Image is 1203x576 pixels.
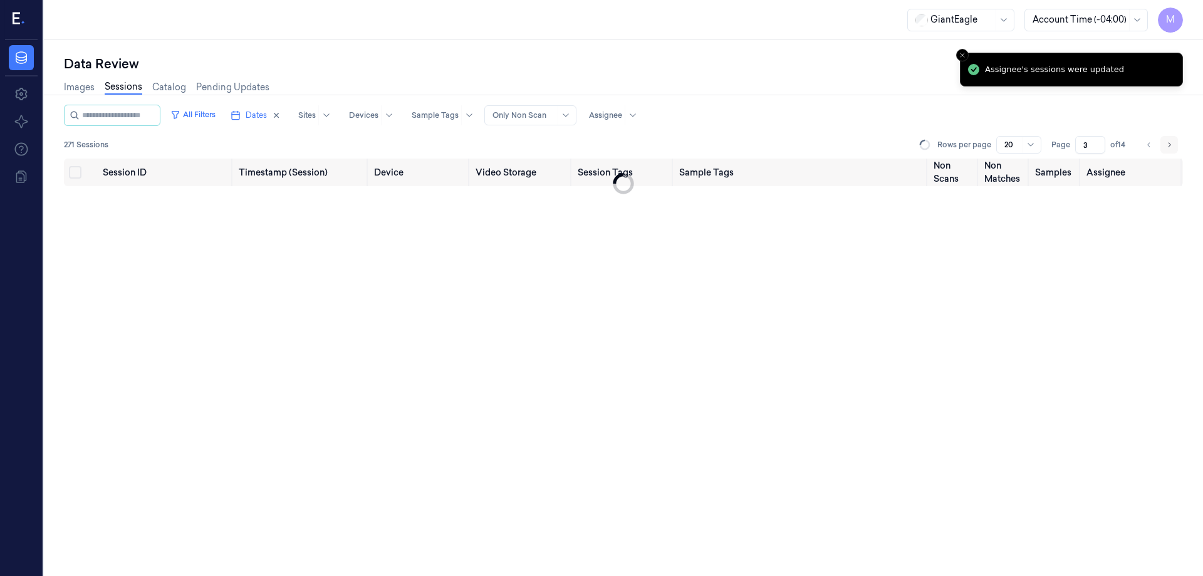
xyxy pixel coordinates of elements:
[64,139,108,150] span: 271 Sessions
[929,159,979,186] th: Non Scans
[1081,159,1183,186] th: Assignee
[234,159,369,186] th: Timestamp (Session)
[98,159,233,186] th: Session ID
[1051,139,1070,150] span: Page
[1140,136,1158,154] button: Go to previous page
[64,81,95,94] a: Images
[979,159,1030,186] th: Non Matches
[1140,136,1178,154] nav: pagination
[1110,139,1130,150] span: of 14
[246,110,267,121] span: Dates
[956,49,969,61] button: Close toast
[369,159,471,186] th: Device
[64,55,1183,73] div: Data Review
[105,80,142,95] a: Sessions
[152,81,186,94] a: Catalog
[69,166,81,179] button: Select all
[471,159,572,186] th: Video Storage
[937,139,991,150] p: Rows per page
[985,63,1124,76] div: Assignee's sessions were updated
[226,105,286,125] button: Dates
[196,81,269,94] a: Pending Updates
[165,105,221,125] button: All Filters
[1158,8,1183,33] button: M
[1030,159,1081,186] th: Samples
[573,159,674,186] th: Session Tags
[674,159,929,186] th: Sample Tags
[1160,136,1178,154] button: Go to next page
